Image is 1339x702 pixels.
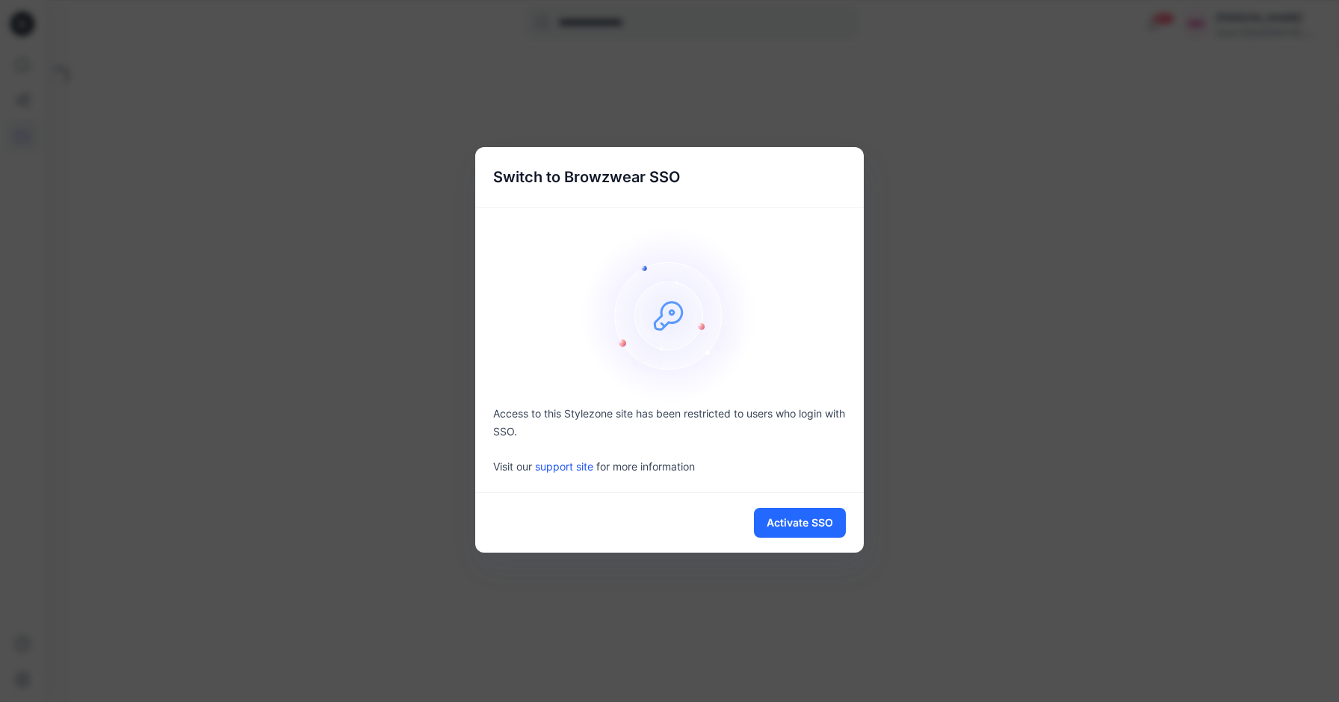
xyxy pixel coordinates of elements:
h5: Switch to Browzwear SSO [475,147,698,207]
p: Visit our for more information [493,459,846,474]
a: support site [535,460,593,473]
img: onboarding-sz2.46497b1a466840e1406823e529e1e164.svg [580,226,759,405]
button: Activate SSO [754,508,846,538]
p: Access to this Stylezone site has been restricted to users who login with SSO. [493,405,846,441]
